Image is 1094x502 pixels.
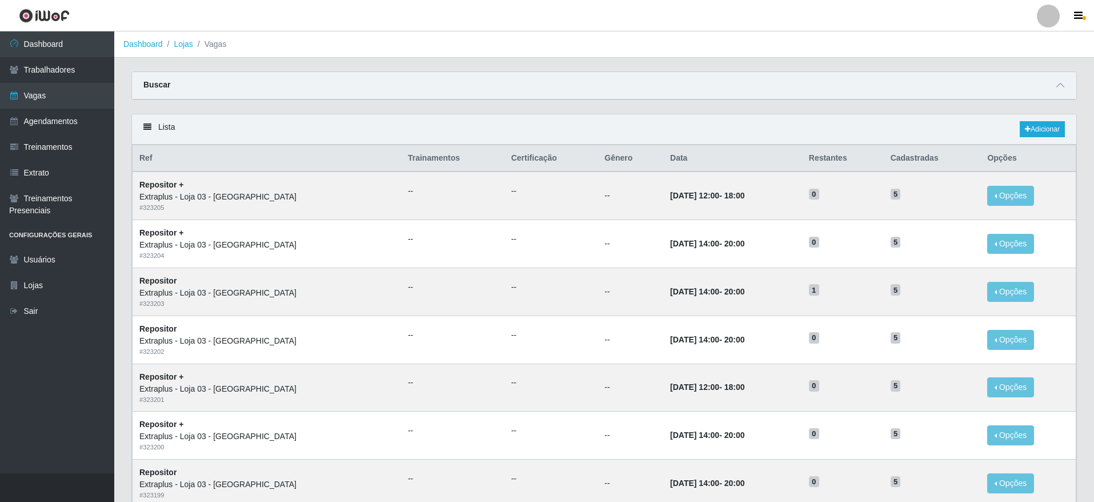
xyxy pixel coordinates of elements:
time: 20:00 [724,239,745,248]
ul: -- [408,185,498,197]
span: 0 [809,476,819,488]
th: Restantes [802,145,884,172]
strong: Buscar [143,80,170,89]
ul: -- [511,425,591,437]
div: # 323200 [139,443,394,452]
div: # 323204 [139,251,394,261]
span: 5 [891,237,901,248]
time: [DATE] 12:00 [670,191,719,200]
button: Opções [987,234,1034,254]
ul: -- [408,281,498,293]
span: 0 [809,428,819,440]
td: -- [598,412,663,460]
th: Data [663,145,802,172]
strong: - [670,335,744,344]
td: -- [598,364,663,412]
div: # 323199 [139,491,394,500]
ul: -- [408,377,498,389]
strong: - [670,287,744,296]
div: Extraplus - Loja 03 - [GEOGRAPHIC_DATA] [139,287,394,299]
time: [DATE] 14:00 [670,335,719,344]
span: 0 [809,189,819,200]
button: Opções [987,186,1034,206]
div: Extraplus - Loja 03 - [GEOGRAPHIC_DATA] [139,383,394,395]
span: 5 [891,189,901,200]
strong: Repositor + [139,420,183,429]
time: 20:00 [724,335,745,344]
button: Opções [987,377,1034,397]
li: Vagas [193,38,227,50]
span: 0 [809,237,819,248]
span: 5 [891,428,901,440]
time: 20:00 [724,287,745,296]
time: [DATE] 14:00 [670,287,719,296]
td: -- [598,172,663,220]
td: -- [598,316,663,364]
ul: -- [511,377,591,389]
th: Cadastradas [884,145,981,172]
div: # 323203 [139,299,394,309]
ul: -- [408,329,498,341]
span: 1 [809,284,819,296]
div: Lista [132,114,1076,145]
time: [DATE] 14:00 [670,431,719,440]
span: 5 [891,380,901,392]
strong: - [670,191,744,200]
a: Dashboard [123,39,163,49]
strong: - [670,479,744,488]
time: 20:00 [724,431,745,440]
div: # 323205 [139,203,394,213]
td: -- [598,220,663,268]
time: [DATE] 12:00 [670,383,719,392]
button: Opções [987,473,1034,493]
ul: -- [408,233,498,245]
button: Opções [987,330,1034,350]
button: Opções [987,425,1034,445]
th: Opções [980,145,1076,172]
span: 5 [891,476,901,488]
div: Extraplus - Loja 03 - [GEOGRAPHIC_DATA] [139,431,394,443]
ul: -- [511,281,591,293]
strong: Repositor + [139,180,183,189]
time: [DATE] 14:00 [670,239,719,248]
ul: -- [408,425,498,437]
ul: -- [511,185,591,197]
a: Adicionar [1020,121,1065,137]
span: 0 [809,332,819,344]
th: Trainamentos [401,145,504,172]
td: -- [598,268,663,316]
div: Extraplus - Loja 03 - [GEOGRAPHIC_DATA] [139,191,394,203]
strong: Repositor + [139,372,183,381]
th: Gênero [598,145,663,172]
strong: Repositor [139,276,177,285]
img: CoreUI Logo [19,9,70,23]
time: 18:00 [724,383,745,392]
div: Extraplus - Loja 03 - [GEOGRAPHIC_DATA] [139,335,394,347]
strong: Repositor + [139,228,183,237]
strong: Repositor [139,468,177,477]
a: Lojas [174,39,193,49]
strong: - [670,239,744,248]
time: [DATE] 14:00 [670,479,719,488]
strong: - [670,383,744,392]
span: 0 [809,380,819,392]
time: 18:00 [724,191,745,200]
div: # 323202 [139,347,394,357]
span: 5 [891,284,901,296]
ul: -- [511,473,591,485]
strong: Repositor [139,324,177,333]
th: Certificação [504,145,598,172]
ul: -- [511,233,591,245]
button: Opções [987,282,1034,302]
th: Ref [133,145,401,172]
ul: -- [408,473,498,485]
nav: breadcrumb [114,31,1094,58]
div: Extraplus - Loja 03 - [GEOGRAPHIC_DATA] [139,239,394,251]
div: Extraplus - Loja 03 - [GEOGRAPHIC_DATA] [139,479,394,491]
div: # 323201 [139,395,394,405]
strong: - [670,431,744,440]
ul: -- [511,329,591,341]
span: 5 [891,332,901,344]
time: 20:00 [724,479,745,488]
